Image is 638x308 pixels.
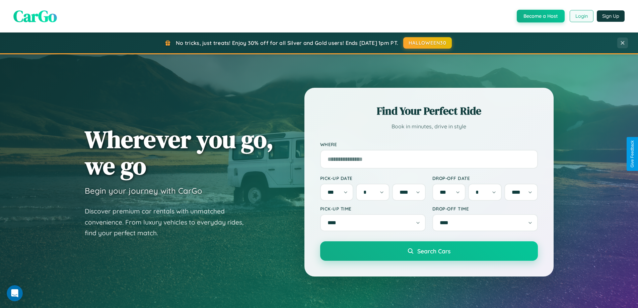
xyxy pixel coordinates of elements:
[13,5,57,27] span: CarGo
[85,186,202,196] h3: Begin your journey with CarGo
[85,206,252,239] p: Discover premium car rentals with unmatched convenience. From luxury vehicles to everyday rides, ...
[417,247,450,255] span: Search Cars
[320,104,538,118] h2: Find Your Perfect Ride
[630,140,635,168] div: Give Feedback
[432,175,538,181] label: Drop-off Date
[320,206,426,211] label: Pick-up Time
[320,241,538,261] button: Search Cars
[320,141,538,147] label: Where
[320,122,538,131] p: Book in minutes, drive in style
[85,126,274,179] h1: Wherever you go, we go
[7,285,23,301] iframe: Intercom live chat
[517,10,565,22] button: Become a Host
[570,10,593,22] button: Login
[432,206,538,211] label: Drop-off Time
[597,10,625,22] button: Sign Up
[176,40,398,46] span: No tricks, just treats! Enjoy 30% off for all Silver and Gold users! Ends [DATE] 1pm PT.
[403,37,452,49] button: HALLOWEEN30
[320,175,426,181] label: Pick-up Date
